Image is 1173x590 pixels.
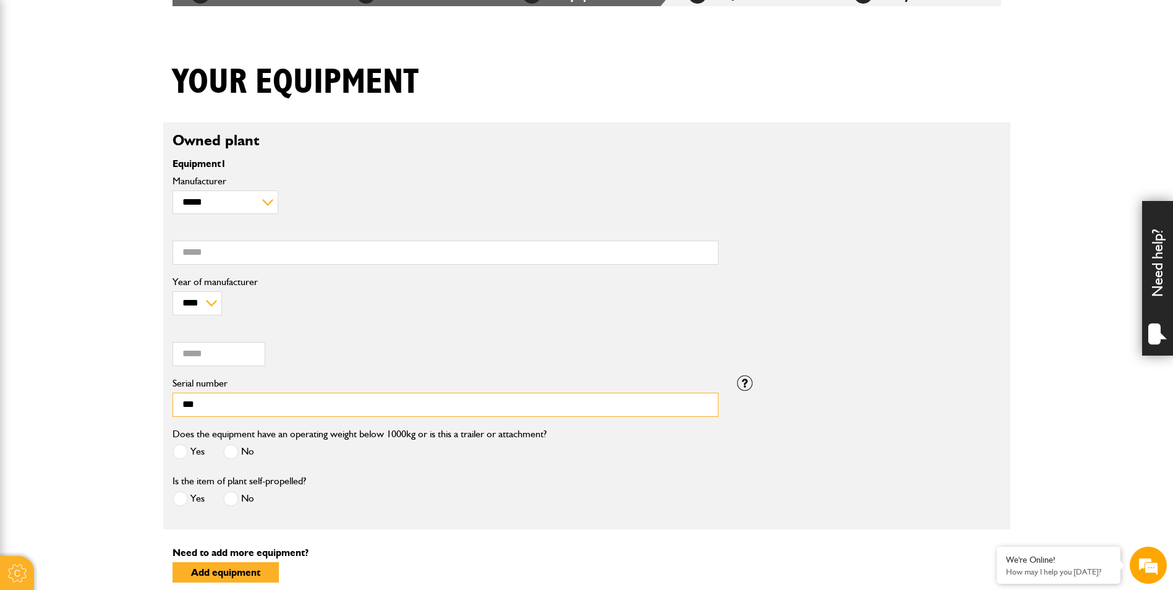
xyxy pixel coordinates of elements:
label: Yes [173,491,205,507]
div: Need help? [1142,201,1173,356]
textarea: Type your message and hit 'Enter' [16,224,226,370]
label: Does the equipment have an operating weight below 1000kg or is this a trailer or attachment? [173,429,547,439]
h1: Your equipment [173,62,419,103]
label: Yes [173,444,205,460]
em: Start Chat [168,381,224,398]
div: We're Online! [1006,555,1111,565]
h2: Owned plant [173,132,1001,150]
label: Is the item of plant self-propelled? [173,476,306,486]
label: Manufacturer [173,176,719,186]
label: Year of manufacturer [173,277,719,287]
input: Enter your phone number [16,187,226,215]
span: 1 [221,158,226,169]
p: Need to add more equipment? [173,548,1001,558]
p: How may I help you today? [1006,567,1111,576]
label: No [223,491,254,507]
button: Add equipment [173,562,279,583]
div: Chat with us now [64,69,208,85]
label: Serial number [173,378,719,388]
input: Enter your email address [16,151,226,178]
div: Minimize live chat window [203,6,232,36]
img: d_20077148190_company_1631870298795_20077148190 [21,69,52,86]
label: No [223,444,254,460]
input: Enter your last name [16,114,226,142]
p: Equipment [173,159,719,169]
